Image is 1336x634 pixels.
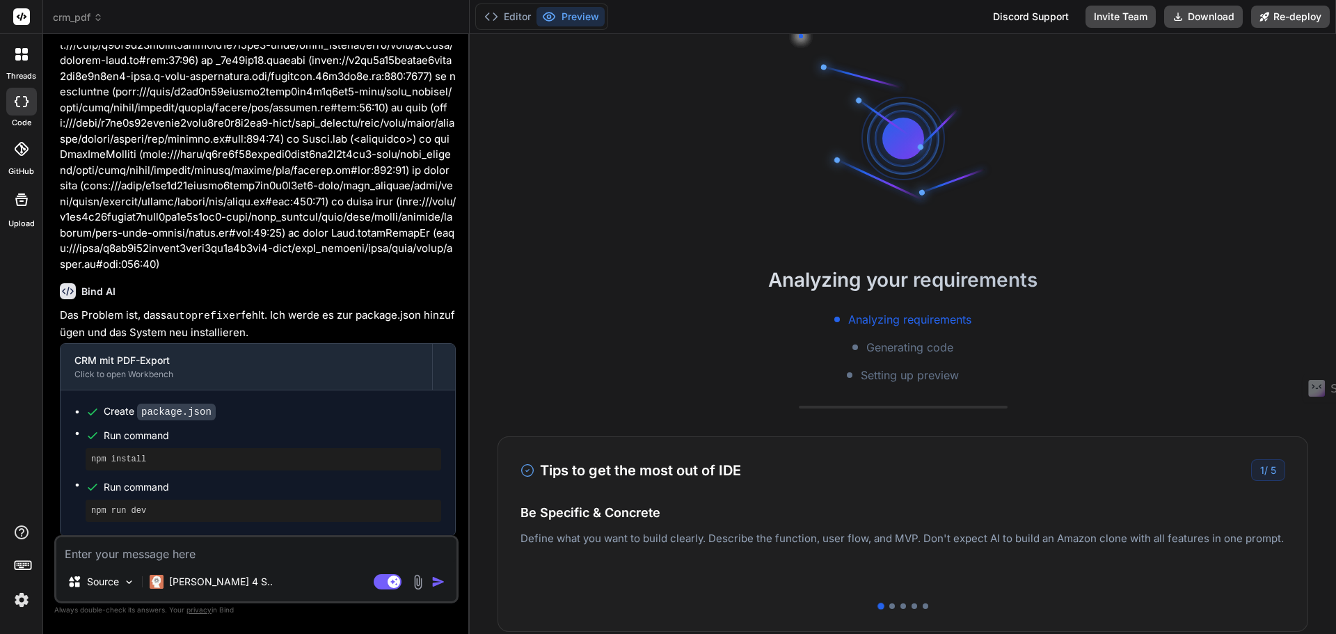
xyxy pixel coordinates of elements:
span: crm_pdf [53,10,103,24]
span: privacy [186,605,212,614]
button: Editor [479,7,536,26]
p: [PERSON_NAME] 4 S.. [169,575,273,589]
span: Run command [104,429,441,443]
button: Preview [536,7,605,26]
span: Analyzing requirements [848,311,971,328]
div: CRM mit PDF-Export [74,354,418,367]
p: Always double-check its answers. Your in Bind [54,603,459,617]
div: Discord Support [985,6,1077,28]
code: autoprefixer [166,310,241,322]
button: Re-deploy [1251,6,1330,28]
span: Setting up preview [861,367,959,383]
span: Generating code [866,339,953,356]
button: Download [1164,6,1243,28]
button: Invite Team [1085,6,1156,28]
p: Source [87,575,119,589]
code: package.json [137,404,216,420]
label: threads [6,70,36,82]
span: 5 [1271,464,1276,476]
span: 1 [1260,464,1264,476]
div: Click to open Workbench [74,369,418,380]
label: code [12,117,31,129]
img: attachment [410,574,426,590]
h4: Be Specific & Concrete [520,503,1285,522]
p: Das Problem ist, dass fehlt. Ich werde es zur package.json hinzufügen und das System neu installi... [60,308,456,340]
span: Run command [104,480,441,494]
img: Pick Models [123,576,135,588]
label: Upload [8,218,35,230]
h6: Bind AI [81,285,116,299]
img: settings [10,588,33,612]
div: / [1251,459,1285,481]
label: GitHub [8,166,34,177]
button: CRM mit PDF-ExportClick to open Workbench [61,344,432,390]
pre: npm install [91,454,436,465]
h3: Tips to get the most out of IDE [520,460,741,481]
img: Claude 4 Sonnet [150,575,164,589]
pre: npm run dev [91,505,436,516]
img: icon [431,575,445,589]
h2: Analyzing your requirements [470,265,1336,294]
div: Create [104,404,216,419]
